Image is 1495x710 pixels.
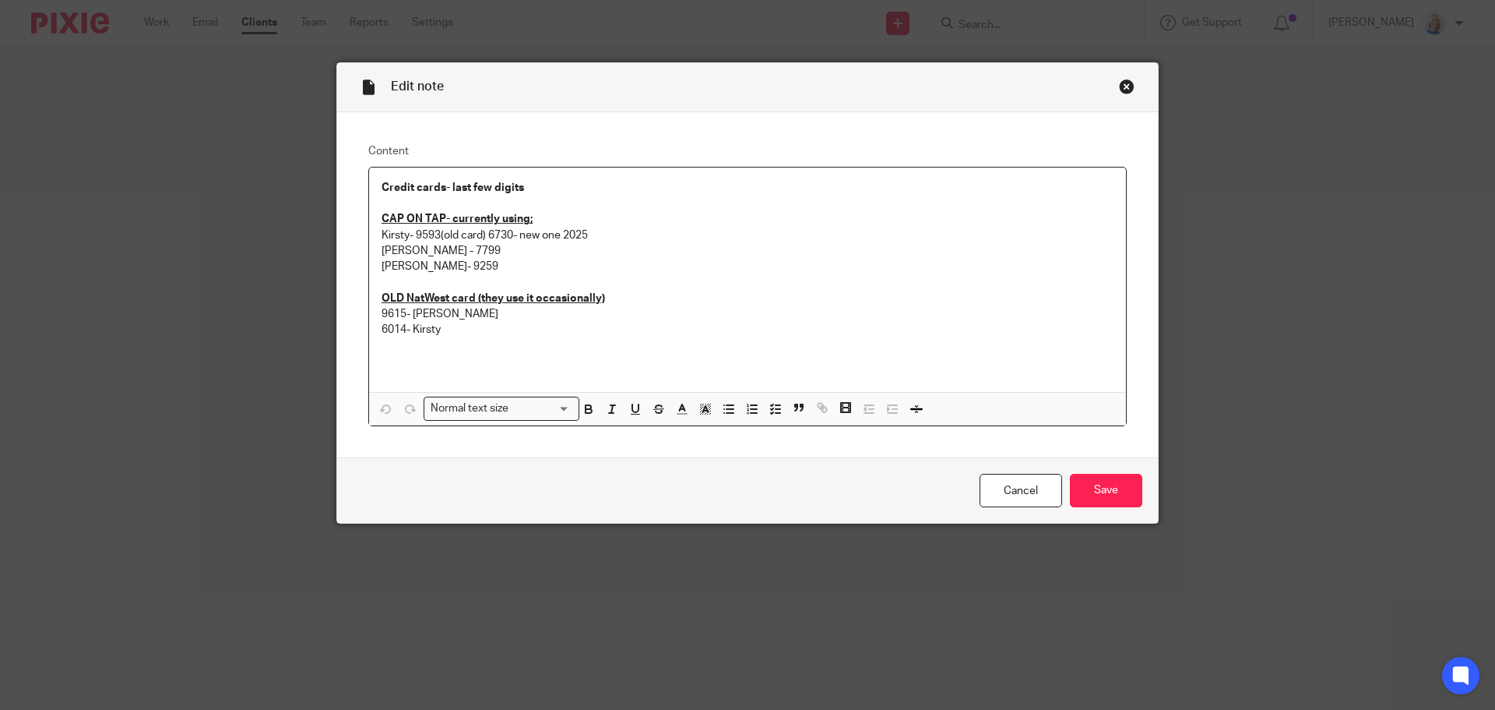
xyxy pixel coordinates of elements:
input: Search for option [514,401,570,417]
div: Close this dialog window [1119,79,1134,94]
p: 6014- Kirsty [382,322,1113,337]
u: OLD NatWest card (they use it occasionally) [382,293,605,304]
div: Search for option [424,397,579,421]
input: Save [1070,474,1142,507]
span: Edit note [391,80,444,93]
strong: Credit cards- last few digits [382,182,524,193]
u: CAP ON TAP- currently using; [382,214,533,224]
p: Kirsty- 9593(old card) 6730- new one 2025 [382,228,1113,243]
p: [PERSON_NAME] - 7799 [382,243,1113,259]
label: Content [368,143,1127,159]
p: 9615- [PERSON_NAME] [382,306,1113,322]
p: [PERSON_NAME]- 9259 [382,259,1113,274]
span: Normal text size [427,401,512,417]
a: Cancel [980,474,1062,507]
